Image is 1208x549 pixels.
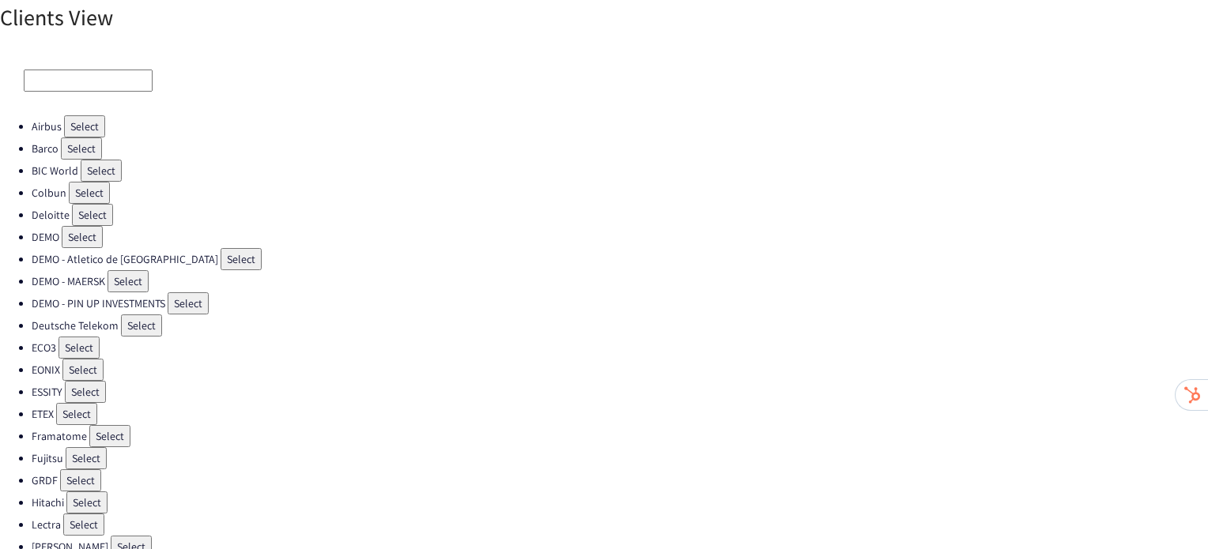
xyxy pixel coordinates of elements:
button: Select [59,337,100,359]
li: EONIX [32,359,1208,381]
li: Barco [32,137,1208,160]
li: Deutsche Telekom [32,314,1208,337]
iframe: Chat Widget [1129,473,1208,549]
button: Select [65,381,106,403]
li: ESSITY [32,381,1208,403]
button: Select [66,491,108,513]
button: Select [66,447,107,469]
button: Select [168,292,209,314]
button: Select [221,248,262,270]
button: Select [56,403,97,425]
li: GRDF [32,469,1208,491]
li: Colbun [32,182,1208,204]
li: ETEX [32,403,1208,425]
li: DEMO - MAERSK [32,270,1208,292]
li: Hitachi [32,491,1208,513]
button: Select [62,359,104,381]
button: Select [121,314,162,337]
li: DEMO [32,226,1208,248]
li: BIC World [32,160,1208,182]
button: Select [61,137,102,160]
li: Airbus [32,115,1208,137]
li: DEMO - PIN UP INVESTMENTS [32,292,1208,314]
li: Lectra [32,513,1208,536]
li: ECO3 [32,337,1208,359]
button: Select [69,182,110,204]
li: DEMO - Atletico de [GEOGRAPHIC_DATA] [32,248,1208,270]
button: Select [60,469,101,491]
button: Select [89,425,130,447]
button: Select [63,513,104,536]
button: Select [62,226,103,248]
button: Select [81,160,122,182]
li: Fujitsu [32,447,1208,469]
button: Select [72,204,113,226]
li: Framatome [32,425,1208,447]
button: Select [64,115,105,137]
button: Select [108,270,149,292]
li: Deloitte [32,204,1208,226]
